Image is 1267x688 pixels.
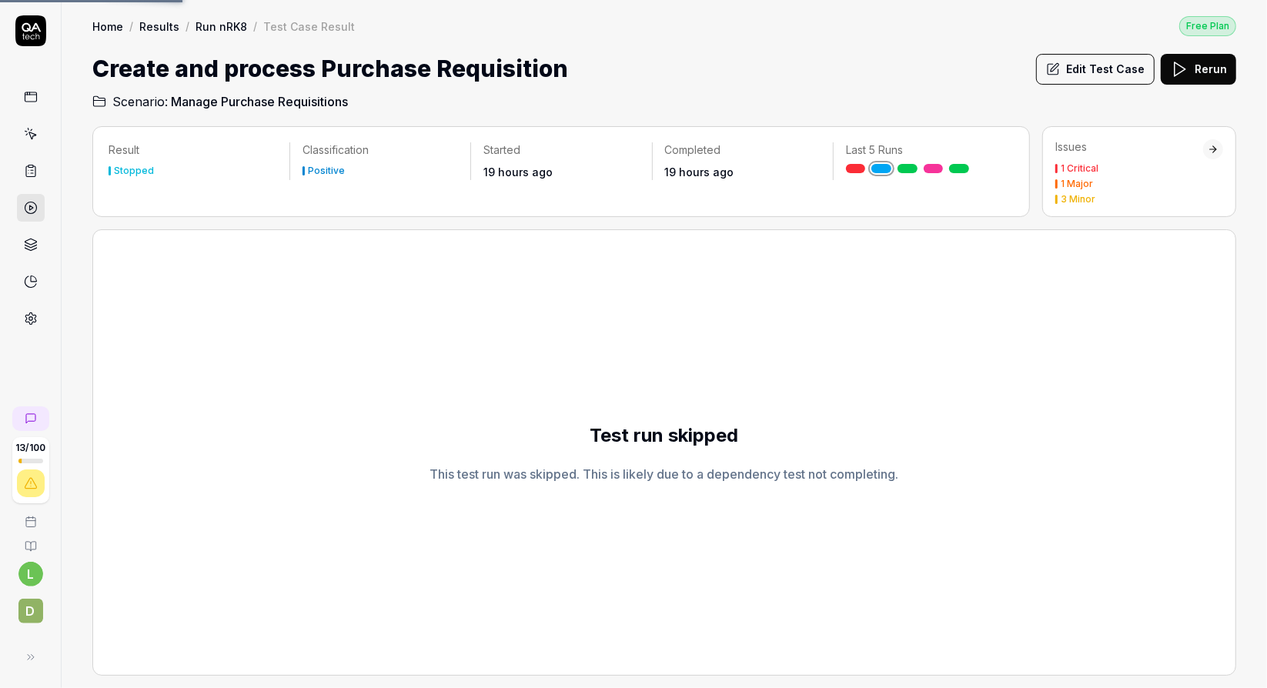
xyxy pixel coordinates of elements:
[483,165,553,179] time: 19 hours ago
[171,92,348,111] span: Manage Purchase Requisitions
[263,18,355,34] div: Test Case Result
[15,443,45,453] span: 13 / 100
[92,52,568,86] h1: Create and process Purchase Requisition
[483,142,639,158] p: Started
[1055,139,1203,155] div: Issues
[114,166,154,175] div: Stopped
[6,528,55,553] a: Documentation
[308,166,345,175] div: Positive
[92,92,348,111] a: Scenario:Manage Purchase Requisitions
[196,18,247,34] a: Run nRK8
[129,18,133,34] div: /
[303,142,458,158] p: Classification
[665,142,821,158] p: Completed
[665,165,734,179] time: 19 hours ago
[1036,54,1155,85] button: Edit Test Case
[92,18,123,34] a: Home
[6,586,55,626] button: D
[253,18,257,34] div: /
[590,422,739,449] h2: Test run skipped
[6,503,55,528] a: Book a call with us
[18,599,43,623] span: D
[846,142,1001,158] p: Last 5 Runs
[18,562,43,586] button: l
[1061,195,1095,204] div: 3 Minor
[1061,164,1098,173] div: 1 Critical
[186,18,189,34] div: /
[109,142,277,158] p: Result
[1061,179,1093,189] div: 1 Major
[430,465,899,483] div: This test run was skipped. This is likely due to a dependency test not completing.
[1161,54,1236,85] button: Rerun
[139,18,179,34] a: Results
[1179,15,1236,36] button: Free Plan
[109,92,168,111] span: Scenario:
[1179,16,1236,36] div: Free Plan
[12,406,49,431] a: New conversation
